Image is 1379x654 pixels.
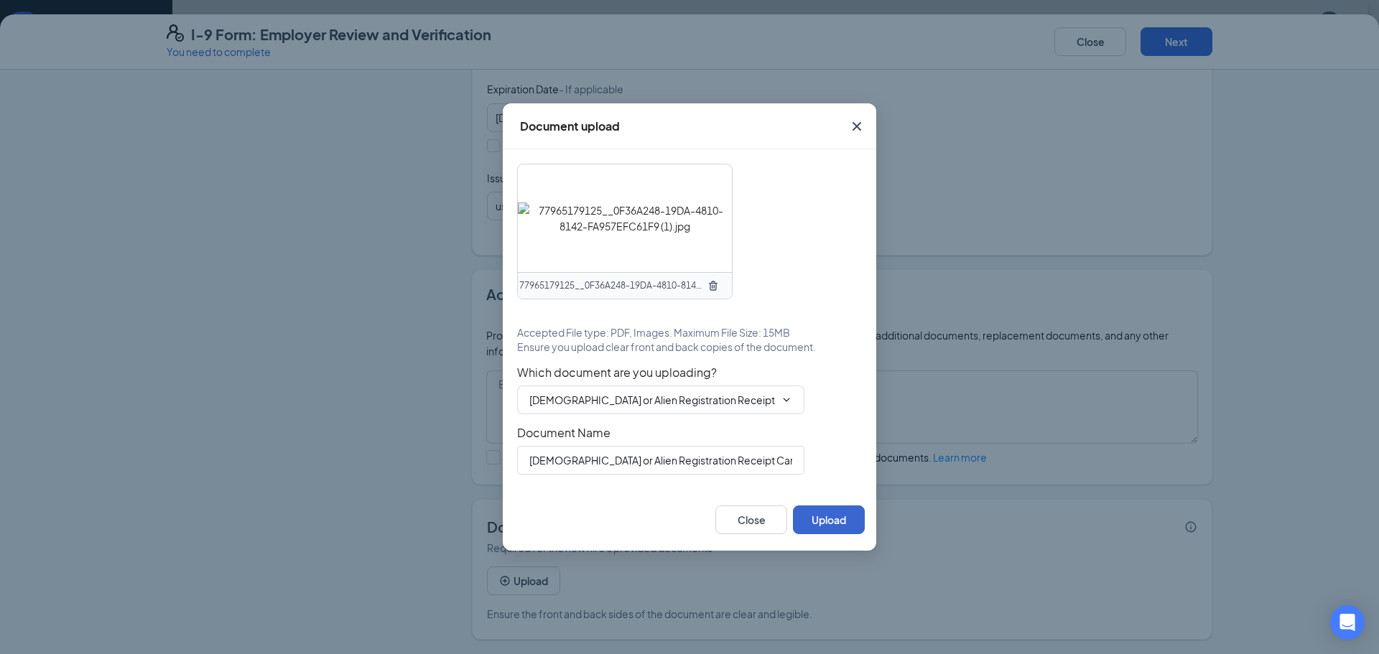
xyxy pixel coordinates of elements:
[520,118,620,134] div: Document upload
[848,118,865,135] svg: Cross
[518,202,732,234] img: 77965179125__0F36A248-19DA-4810-8142-FA957EFC61F9 (1).jpg
[781,394,792,406] svg: ChevronDown
[517,426,862,440] span: Document Name
[1330,605,1365,640] div: Open Intercom Messenger
[517,365,862,380] span: Which document are you uploading?
[837,103,876,149] button: Close
[517,446,804,475] input: Enter document name
[529,392,775,408] input: Select document type
[517,340,816,354] span: Ensure you upload clear front and back copies of the document.
[715,505,787,534] button: Close
[517,325,790,340] span: Accepted File type: PDF, Images. Maximum File Size: 15MB
[707,280,719,291] svg: TrashOutline
[702,274,725,297] button: TrashOutline
[793,505,865,534] button: Upload
[519,279,702,293] span: 77965179125__0F36A248-19DA-4810-8142-FA957EFC61F9 (1).jpg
